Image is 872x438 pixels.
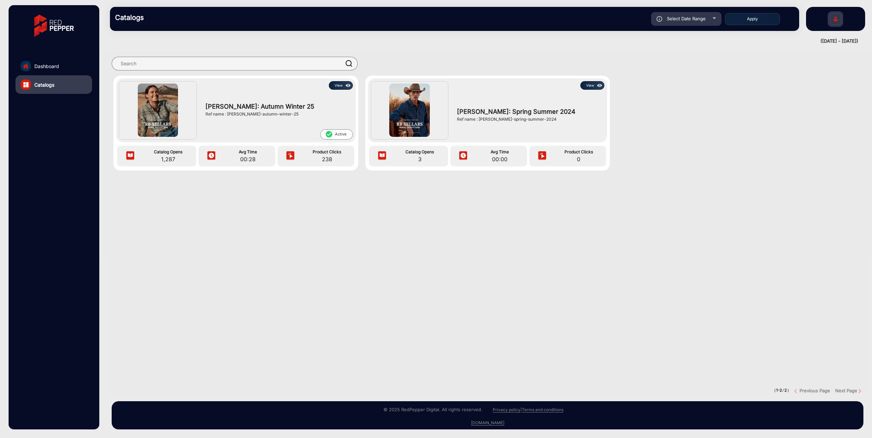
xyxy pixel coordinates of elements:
[301,149,353,155] span: Product Clicks
[580,81,604,90] button: Viewicon
[285,151,295,161] img: icon
[23,82,29,87] img: catalog
[794,388,800,394] img: previous button
[774,387,789,394] pre: ( / )
[346,60,353,67] img: prodSearch.svg
[115,13,211,22] h3: Catalogs
[493,407,521,413] a: Privacy policy
[23,63,29,69] img: home
[474,149,525,155] span: Avg Time
[344,82,352,89] img: icon
[471,420,504,426] a: [DOMAIN_NAME]
[112,57,358,70] input: Search
[474,155,525,163] span: 00:00
[320,129,353,140] span: Active
[15,57,92,75] a: Dashboard
[34,63,59,70] span: Dashboard
[222,149,273,155] span: Avg Time
[389,84,430,136] img: RB Sellars: Spring Summer 2024
[835,388,857,393] strong: Next Page
[329,81,353,90] button: Viewicon
[103,38,858,45] div: ([DATE] - [DATE])
[301,155,353,163] span: 238
[377,151,387,161] img: icon
[553,155,604,163] span: 0
[596,82,604,89] img: icon
[142,155,194,163] span: 1,287
[784,388,787,393] strong: 2
[657,16,662,22] img: icon
[457,107,601,116] span: [PERSON_NAME]: Spring Summer 2024
[521,407,522,412] a: |
[776,388,782,393] strong: 1-2
[383,407,482,412] small: © 2025 RedPepper Digital. All rights reserved.
[537,151,547,161] img: icon
[393,155,446,163] span: 3
[15,75,92,94] a: Catalogs
[206,151,216,161] img: icon
[828,8,843,32] img: Sign%20Up.svg
[457,116,601,122] div: Ref name : [PERSON_NAME]-spring-summer-2024
[325,130,333,138] mat-icon: check_circle
[667,16,706,21] span: Select Date Range
[393,149,446,155] span: Catalog Opens
[800,388,830,393] strong: Previous Page
[34,81,54,88] span: Catalogs
[29,9,79,43] img: vmg-logo
[458,151,468,161] img: icon
[553,149,604,155] span: Product Clicks
[138,84,178,136] img: RB Sellars: Autumn Winter 25
[142,149,194,155] span: Catalog Opens
[725,13,780,25] button: Apply
[205,102,349,111] span: [PERSON_NAME]: Autumn Winter 25
[222,155,273,163] span: 00:28
[857,388,862,394] img: Next button
[125,151,135,161] img: icon
[522,407,563,413] a: Terms and conditions
[205,111,349,117] div: Ref name : [PERSON_NAME]-autumn-winter-25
